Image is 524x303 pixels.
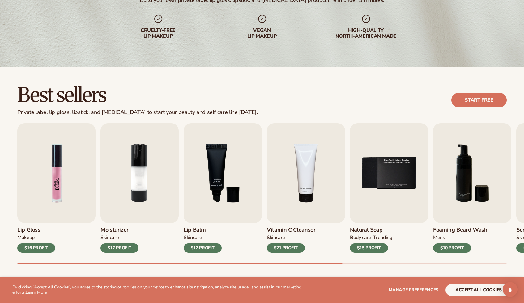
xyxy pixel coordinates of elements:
[184,227,222,234] h3: Lip Balm
[17,109,258,116] div: Private label lip gloss, lipstick, and [MEDICAL_DATA] to start your beauty and self care line [DA...
[267,234,285,241] div: Skincare
[503,282,518,297] div: Open Intercom Messenger
[451,93,507,107] a: Start free
[119,27,198,39] div: Cruelty-free lip makeup
[389,284,438,296] button: Manage preferences
[433,234,445,241] div: mens
[373,234,392,241] div: TRENDING
[267,227,316,234] h3: Vitamin C Cleanser
[26,289,47,295] a: Learn More
[433,227,488,234] h3: Foaming beard wash
[326,27,406,39] div: High-quality North-american made
[184,123,262,253] a: 3 / 9
[350,243,388,253] div: $15 PROFIT
[433,123,511,253] a: 6 / 9
[100,227,138,234] h3: Moisturizer
[17,123,96,253] a: 1 / 9
[433,243,471,253] div: $10 PROFIT
[350,123,428,253] a: 5 / 9
[389,287,438,293] span: Manage preferences
[267,123,345,253] a: 4 / 9
[17,243,55,253] div: $16 PROFIT
[184,243,222,253] div: $12 PROFIT
[350,234,371,241] div: BODY Care
[184,234,202,241] div: SKINCARE
[17,227,55,234] h3: Lip Gloss
[12,285,307,295] p: By clicking "Accept All Cookies", you agree to the storing of cookies on your device to enhance s...
[100,243,138,253] div: $17 PROFIT
[100,123,179,253] a: 2 / 9
[17,85,258,105] h2: Best sellers
[223,27,302,39] div: Vegan lip makeup
[17,234,35,241] div: MAKEUP
[100,234,119,241] div: SKINCARE
[17,123,96,223] img: Shopify Image 5
[350,227,392,234] h3: Natural Soap
[267,243,305,253] div: $21 PROFIT
[445,284,512,296] button: accept all cookies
